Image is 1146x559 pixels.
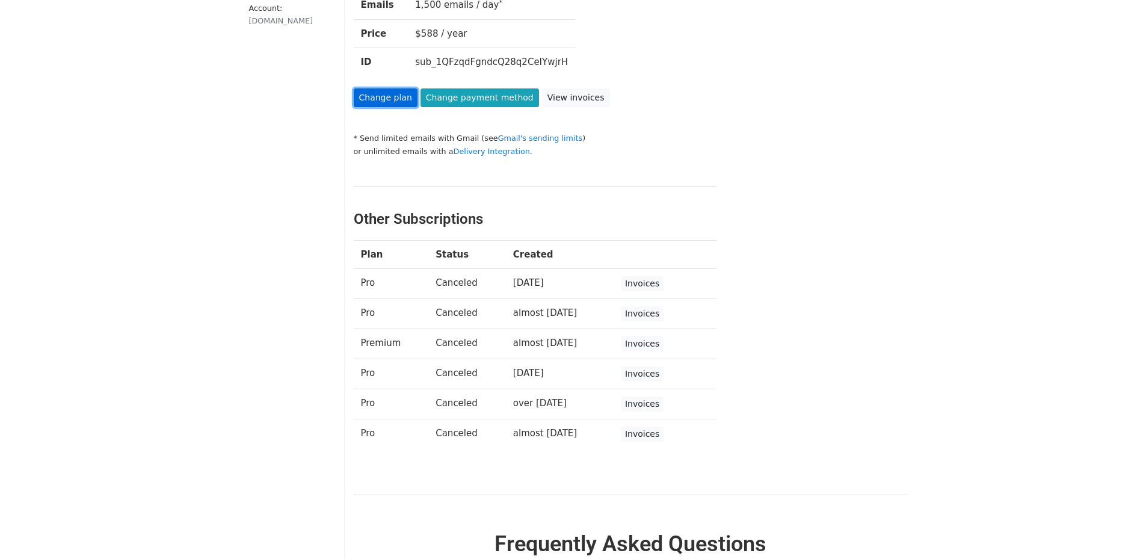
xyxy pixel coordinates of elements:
[354,134,586,156] small: * Send limited emails with Gmail (see ) or unlimited emails with a .
[354,329,429,359] td: Premium
[354,240,429,269] th: Plan
[354,19,408,48] th: Price
[354,389,429,419] td: Pro
[249,15,325,26] div: [DOMAIN_NAME]
[506,329,614,359] td: almost [DATE]
[249,4,325,26] small: Account:
[354,531,907,557] h2: Frequently Asked Questions
[506,419,614,449] td: almost [DATE]
[428,419,506,449] td: Canceled
[454,147,530,156] a: Delivery Integration
[621,397,664,412] a: Invoices
[621,366,664,381] a: Invoices
[428,269,506,299] td: Canceled
[621,306,664,321] a: Invoices
[428,240,506,269] th: Status
[621,276,664,291] a: Invoices
[354,359,429,389] td: Pro
[506,389,614,419] td: over [DATE]
[621,427,664,442] a: Invoices
[421,88,539,107] a: Change payment method
[1086,501,1146,559] iframe: Chat Widget
[1086,501,1146,559] div: Widget de chat
[506,269,614,299] td: [DATE]
[428,299,506,329] td: Canceled
[506,359,614,389] td: [DATE]
[428,329,506,359] td: Canceled
[408,48,575,76] td: sub_1QFzqdFgndcQ28q2CeIYwjrH
[354,211,716,228] h3: Other Subscriptions
[428,359,506,389] td: Canceled
[542,88,610,107] a: View invoices
[354,269,429,299] td: Pro
[428,389,506,419] td: Canceled
[354,419,429,449] td: Pro
[506,299,614,329] td: almost [DATE]
[354,299,429,329] td: Pro
[498,134,583,143] a: Gmail's sending limits
[354,88,417,107] a: Change plan
[354,48,408,76] th: ID
[506,240,614,269] th: Created
[621,336,664,351] a: Invoices
[408,19,575,48] td: $588 / year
